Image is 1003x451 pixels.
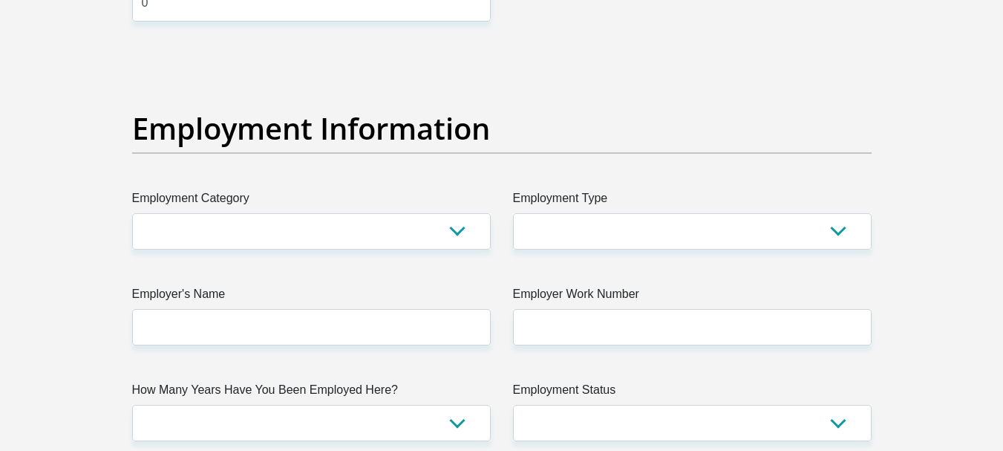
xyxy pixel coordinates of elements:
label: Employer's Name [132,285,491,309]
label: Employer Work Number [513,285,872,309]
input: Employer's Name [132,309,491,345]
label: How Many Years Have You Been Employed Here? [132,381,491,405]
label: Employment Type [513,189,872,213]
label: Employment Status [513,381,872,405]
label: Employment Category [132,189,491,213]
h2: Employment Information [132,111,872,146]
input: Employer Work Number [513,309,872,345]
